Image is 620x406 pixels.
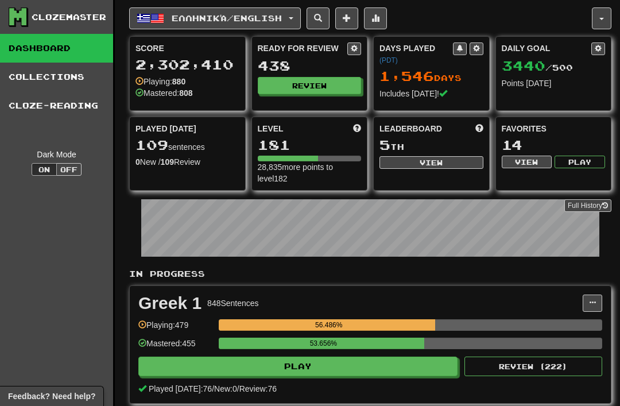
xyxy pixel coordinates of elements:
button: Ελληνικά/English [129,7,301,29]
div: Favorites [502,123,606,134]
div: 14 [502,138,606,152]
div: 56.486% [222,319,435,331]
span: Score more points to level up [353,123,361,134]
a: (PDT) [379,56,398,64]
button: More stats [364,7,387,29]
div: 28,835 more points to level 182 [258,161,362,184]
a: Full History [564,199,611,212]
button: Search sentences [307,7,330,29]
span: Played [DATE] [135,123,196,134]
span: Review: 76 [239,384,277,393]
button: Add sentence to collection [335,7,358,29]
span: / 500 [502,63,573,72]
span: Ελληνικά / English [172,13,282,23]
div: Mastered: [135,87,193,99]
div: Ready for Review [258,42,348,54]
button: View [379,156,483,169]
div: Clozemaster [32,11,106,23]
strong: 880 [172,77,185,86]
span: Level [258,123,284,134]
button: Play [138,357,458,376]
div: New / Review [135,156,239,168]
div: 181 [258,138,362,152]
div: 2,302,410 [135,57,239,72]
div: Mastered: 455 [138,338,213,357]
div: 848 Sentences [207,297,259,309]
button: Review (222) [464,357,602,376]
strong: 109 [161,157,174,167]
div: Score [135,42,239,54]
span: New: 0 [214,384,237,393]
div: Points [DATE] [502,78,606,89]
div: 438 [258,59,362,73]
span: Open feedback widget [8,390,95,402]
span: 5 [379,137,390,153]
div: sentences [135,138,239,153]
span: / [212,384,214,393]
button: On [32,163,57,176]
div: Day s [379,69,483,84]
strong: 0 [135,157,140,167]
strong: 808 [179,88,192,98]
div: Playing: 479 [138,319,213,338]
span: / [237,384,239,393]
p: In Progress [129,268,611,280]
div: Greek 1 [138,295,201,312]
button: View [502,156,552,168]
span: 1,546 [379,68,434,84]
span: Played [DATE]: 76 [149,384,212,393]
div: th [379,138,483,153]
button: Review [258,77,362,94]
div: Days Played [379,42,453,65]
div: Playing: [135,76,185,87]
span: 109 [135,137,168,153]
span: 3440 [502,57,545,74]
div: Daily Goal [502,42,592,55]
div: Includes [DATE]! [379,88,483,99]
button: Play [555,156,605,168]
div: 53.656% [222,338,424,349]
div: Dark Mode [9,149,104,160]
button: Off [56,163,82,176]
span: This week in points, UTC [475,123,483,134]
span: Leaderboard [379,123,442,134]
